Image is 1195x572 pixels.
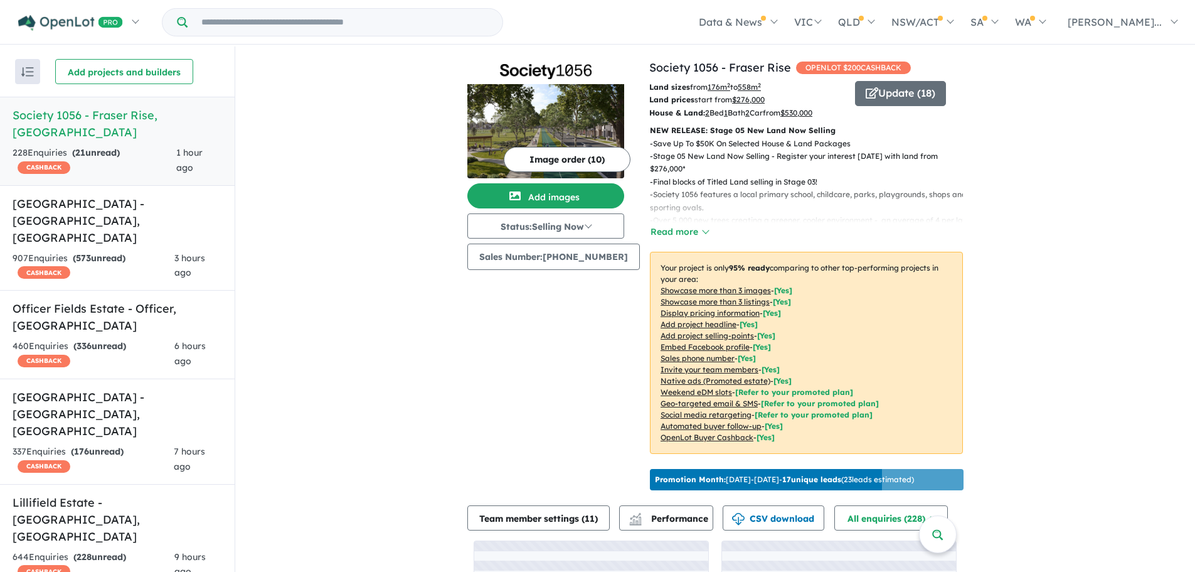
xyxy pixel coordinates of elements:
[174,252,205,279] span: 3 hours ago
[649,82,690,92] b: Land sizes
[755,410,873,419] span: [Refer to your promoted plan]
[796,62,911,74] span: OPENLOT $ 200 CASHBACK
[661,399,758,408] u: Geo-targeted email & SMS
[73,551,126,563] strong: ( unread)
[72,147,120,158] strong: ( unread)
[649,94,846,106] p: start from
[724,108,728,117] u: 1
[729,263,770,273] b: 95 % ready
[763,308,781,318] span: [ Yes ]
[745,108,750,117] u: 2
[467,244,640,270] button: Sales Number:[PHONE_NUMBER]
[727,82,730,89] sup: 2
[732,95,765,104] u: $ 276,000
[504,147,630,172] button: Image order (10)
[649,95,694,104] b: Land prices
[649,108,705,117] b: House & Land:
[730,82,761,92] span: to
[629,517,642,525] img: bar-chart.svg
[655,475,726,484] b: Promotion Month:
[55,59,193,84] button: Add projects and builders
[190,9,500,36] input: Try estate name, suburb, builder or developer
[13,107,222,141] h5: Society 1056 - Fraser Rise , [GEOGRAPHIC_DATA]
[467,59,624,178] a: Society 1056 - Fraser Rise LogoSociety 1056 - Fraser Rise
[757,331,775,340] span: [ Yes ]
[18,266,70,279] span: CASHBACK
[723,505,824,531] button: CSV download
[740,320,758,329] span: [ Yes ]
[472,64,619,79] img: Society 1056 - Fraser Rise Logo
[773,376,792,386] span: [Yes]
[13,146,176,176] div: 228 Enquir ies
[13,389,222,440] h5: [GEOGRAPHIC_DATA] - [GEOGRAPHIC_DATA] , [GEOGRAPHIC_DATA]
[661,331,754,340] u: Add project selling-points
[650,188,973,214] p: - Society 1056 features a local primary school, childcare, parks, playgrounds, shops and sporting...
[76,252,91,264] span: 573
[650,176,973,188] p: - Final blocks of Titled Land selling in Stage 03!
[753,342,771,352] span: [ Yes ]
[18,15,123,31] img: Openlot PRO Logo White
[855,81,946,106] button: Update (18)
[773,297,791,306] span: [ Yes ]
[630,513,641,520] img: line-chart.svg
[13,300,222,334] h5: Officer Fields Estate - Officer , [GEOGRAPHIC_DATA]
[661,353,735,363] u: Sales phone number
[13,494,222,545] h5: Lillifield Estate - [GEOGRAPHIC_DATA] , [GEOGRAPHIC_DATA]
[631,513,708,524] span: Performance
[467,84,624,178] img: Society 1056 - Fraser Rise
[650,138,973,150] p: - Save Up To $50K On Selected House & Land Packages
[650,252,963,454] p: Your project is only comparing to other top-performing projects in your area: - - - - - - - - - -...
[467,505,610,531] button: Team member settings (11)
[661,365,758,374] u: Invite your team members
[18,460,70,473] span: CASHBACK
[661,433,753,442] u: OpenLot Buyer Cashback
[738,353,756,363] span: [ Yes ]
[661,376,770,386] u: Native ads (Promoted estate)
[467,213,624,239] button: Status:Selling Now
[650,150,973,176] p: - Stage 05 New Land Now Selling - Register your interest [DATE] with land from $276,000*
[661,421,762,431] u: Automated buyer follow-up
[732,513,745,526] img: download icon
[780,108,812,117] u: $ 530,000
[649,81,846,94] p: from
[661,410,752,419] u: Social media retargeting
[18,355,70,367] span: CASHBACK
[735,387,853,397] span: [Refer to your promoted plan]
[13,339,174,369] div: 460 Enquir ies
[661,387,732,397] u: Weekend eDM slots
[762,365,780,374] span: [ Yes ]
[585,513,595,524] span: 11
[765,421,783,431] span: [Yes]
[661,286,771,295] u: Showcase more than 3 images
[650,124,963,137] p: NEW RELEASE: Stage 05 New Land Now Selling
[661,308,760,318] u: Display pricing information
[619,505,713,531] button: Performance
[174,340,206,367] span: 6 hours ago
[71,446,124,457] strong: ( unread)
[650,214,973,240] p: - Over 5,000 new trees creating a greener, cooler environment - an average of 4 per land lot!
[757,433,775,442] span: [Yes]
[705,108,709,117] u: 2
[661,297,770,306] u: Showcase more than 3 listings
[18,161,70,174] span: CASHBACK
[650,225,709,239] button: Read more
[834,505,948,531] button: All enquiries (228)
[708,82,730,92] u: 176 m
[21,67,34,77] img: sort.svg
[761,399,879,408] span: [Refer to your promoted plan]
[738,82,761,92] u: 558 m
[655,474,914,485] p: [DATE] - [DATE] - ( 23 leads estimated)
[782,475,841,484] b: 17 unique leads
[13,251,174,281] div: 907 Enquir ies
[74,446,89,457] span: 176
[774,286,792,295] span: [ Yes ]
[649,107,846,119] p: Bed Bath Car from
[13,445,174,475] div: 337 Enquir ies
[77,551,92,563] span: 228
[661,342,750,352] u: Embed Facebook profile
[77,340,92,352] span: 336
[13,195,222,246] h5: [GEOGRAPHIC_DATA] - [GEOGRAPHIC_DATA] , [GEOGRAPHIC_DATA]
[1068,16,1162,28] span: [PERSON_NAME]...
[176,147,203,173] span: 1 hour ago
[75,147,85,158] span: 21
